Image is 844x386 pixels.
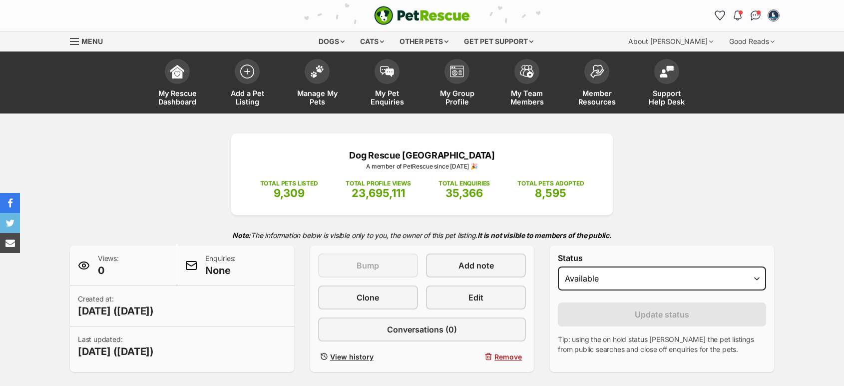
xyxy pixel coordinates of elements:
a: Member Resources [562,54,632,113]
p: TOTAL PETS ADOPTED [517,179,584,188]
p: Dog Rescue [GEOGRAPHIC_DATA] [246,148,598,162]
p: Created at: [78,294,154,318]
span: [DATE] ([DATE]) [78,304,154,318]
span: 35,366 [445,186,483,199]
a: Edit [426,285,526,309]
label: Status [558,253,766,262]
a: My Group Profile [422,54,492,113]
button: Update status [558,302,766,326]
span: View history [330,351,374,362]
button: Notifications [730,7,746,23]
strong: It is not visible to members of the public. [477,231,612,239]
p: A member of PetRescue since [DATE] 🎉 [246,162,598,171]
span: 0 [98,263,119,277]
span: My Rescue Dashboard [155,89,200,106]
span: 9,309 [274,186,305,199]
a: Manage My Pets [282,54,352,113]
span: Conversations (0) [387,323,457,335]
img: pet-enquiries-icon-7e3ad2cf08bfb03b45e93fb7055b45f3efa6380592205ae92323e6603595dc1f.svg [380,66,394,77]
p: TOTAL PROFILE VIEWS [346,179,411,188]
span: Clone [357,291,379,303]
a: Clone [318,285,418,309]
img: group-profile-icon-3fa3cf56718a62981997c0bc7e787c4b2cf8bcc04b72c1350f741eb67cf2f40e.svg [450,65,464,77]
span: None [205,263,236,277]
strong: Note: [232,231,251,239]
button: My account [766,7,782,23]
span: [DATE] ([DATE]) [78,344,154,358]
span: Menu [81,37,103,45]
p: TOTAL PETS LISTED [260,179,318,188]
a: View history [318,349,418,364]
div: Get pet support [457,31,540,51]
img: notifications-46538b983faf8c2785f20acdc204bb7945ddae34d4c08c2a6579f10ce5e182be.svg [734,10,742,20]
p: Tip: using the on hold status [PERSON_NAME] the pet listings from public searches and close off e... [558,334,766,354]
a: My Rescue Dashboard [142,54,212,113]
img: manage-my-pets-icon-02211641906a0b7f246fdf0571729dbe1e7629f14944591b6c1af311fb30b64b.svg [310,65,324,78]
a: Add note [426,253,526,277]
img: add-pet-listing-icon-0afa8454b4691262ce3f59096e99ab1cd57d4a30225e0717b998d2c9b9846f56.svg [240,64,254,78]
p: The information below is visible only to you, the owner of this pet listing. [70,225,774,245]
img: team-members-icon-5396bd8760b3fe7c0b43da4ab00e1e3bb1a5d9ba89233759b79545d2d3fc5d0d.svg [520,65,534,78]
a: My Pet Enquiries [352,54,422,113]
span: My Group Profile [434,89,479,106]
span: Add note [458,259,494,271]
span: Manage My Pets [295,89,340,106]
img: help-desk-icon-fdf02630f3aa405de69fd3d07c3f3aa587a6932b1a1747fa1d2bba05be0121f9.svg [660,65,674,77]
img: dashboard-icon-eb2f2d2d3e046f16d808141f083e7271f6b2e854fb5c12c21221c1fb7104beca.svg [170,64,184,78]
a: PetRescue [374,6,470,25]
ul: Account quick links [712,7,782,23]
button: Remove [426,349,526,364]
a: Favourites [712,7,728,23]
span: Remove [494,351,522,362]
span: Add a Pet Listing [225,89,270,106]
a: Menu [70,31,110,49]
p: Last updated: [78,334,154,358]
a: Support Help Desk [632,54,702,113]
a: Conversations [748,7,764,23]
span: My Team Members [504,89,549,106]
span: My Pet Enquiries [365,89,410,106]
p: TOTAL ENQUIRIES [438,179,490,188]
a: My Team Members [492,54,562,113]
button: Bump [318,253,418,277]
span: Update status [635,308,689,320]
span: Member Resources [574,89,619,106]
span: Bump [357,259,379,271]
img: logo-e224e6f780fb5917bec1dbf3a21bbac754714ae5b6737aabdf751b685950b380.svg [374,6,470,25]
img: chat-41dd97257d64d25036548639549fe6c8038ab92f7586957e7f3b1b290dea8141.svg [751,10,761,20]
img: member-resources-icon-8e73f808a243e03378d46382f2149f9095a855e16c252ad45f914b54edf8863c.svg [590,64,604,78]
div: About [PERSON_NAME] [621,31,720,51]
span: 8,595 [535,186,566,199]
span: Edit [468,291,483,303]
div: Good Reads [722,31,782,51]
div: Other pets [393,31,455,51]
div: Cats [353,31,391,51]
p: Views: [98,253,119,277]
span: Support Help Desk [644,89,689,106]
a: Add a Pet Listing [212,54,282,113]
div: Dogs [312,31,352,51]
img: Carly Goodhew profile pic [769,10,779,20]
span: 23,695,111 [352,186,405,199]
p: Enquiries: [205,253,236,277]
a: Conversations (0) [318,317,526,341]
